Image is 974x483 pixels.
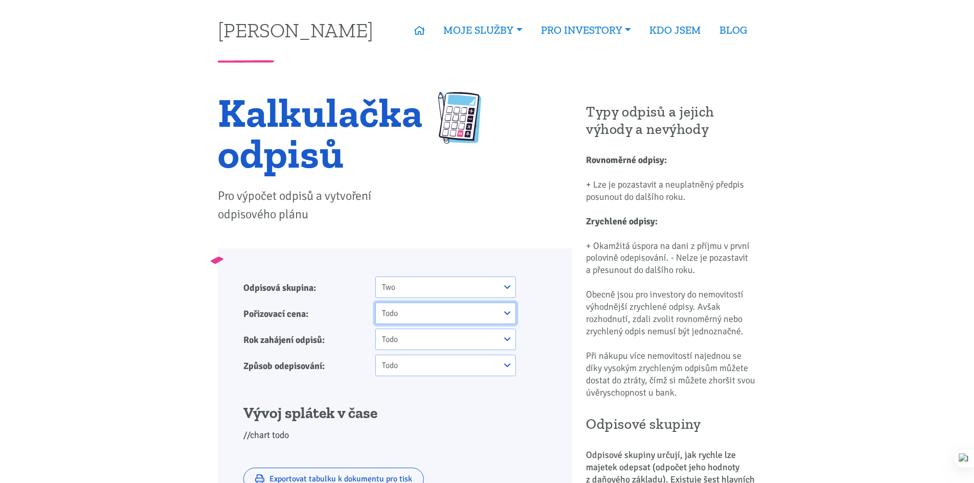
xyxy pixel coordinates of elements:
label: Způsob odepisování: [237,355,369,376]
p: Při nákupu více nemovitostí najednou se díky vysokým zrychleným odpisům můžete dostat do ztráty, ... [586,350,756,399]
h1: Kalkulačka odpisů [218,92,423,174]
h3: Vývoj splátek v čase [243,404,547,423]
h2: Odpisové skupiny [586,416,756,433]
p: Pro výpočet odpisů a vytvoření odpisového plánu [218,187,423,223]
p: Obecně jsou pro investory do nemovitostí výhodnější zrychlené odpisy. Avšak rozhodnutí, zdali zvo... [586,289,756,338]
h3: Rovnoměrné odpisy: [586,154,756,167]
label: Pořizovací cena: [237,303,369,324]
a: [PERSON_NAME] [218,20,373,40]
label: Rok zahájení odpisů: [237,329,369,350]
h3: Zrychlené odpisy: [586,216,756,228]
a: MOJE SLUŽBY [434,18,531,42]
a: KDO JSEM [640,18,710,42]
h2: Typy odpisů a jejich výhody a nevýhody [586,103,756,138]
label: Odpisová skupina: [237,277,369,298]
a: BLOG [710,18,756,42]
p: + Lze je pozastavit a neuplatněný předpis posunout do dalšího roku. [586,179,756,203]
p: + Okamžitá úspora na dani z příjmu v první polovině odepisování. - Nelze je pozastavit a přesunou... [586,240,756,277]
a: PRO INVESTORY [532,18,640,42]
div: //chart todo [243,404,547,442]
